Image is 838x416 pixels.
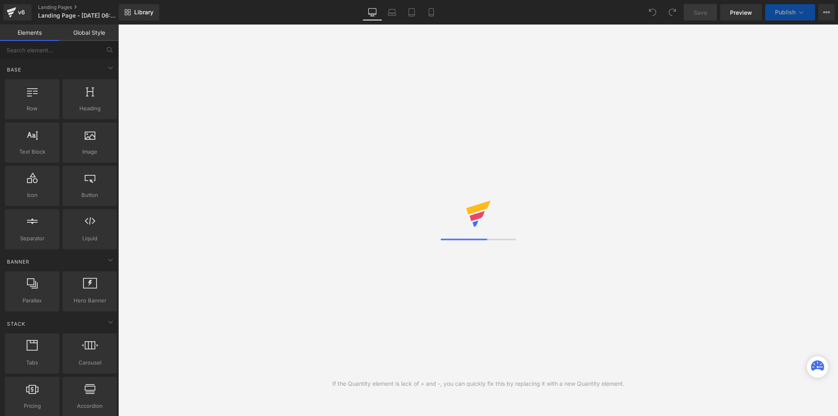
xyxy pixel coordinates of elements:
[65,402,115,410] span: Accordion
[65,296,115,305] span: Hero Banner
[694,8,707,17] span: Save
[765,4,815,20] button: Publish
[7,358,57,367] span: Tabs
[65,148,115,156] span: Image
[644,4,661,20] button: Undo
[7,148,57,156] span: Text Block
[7,104,57,113] span: Row
[3,4,32,20] a: v6
[730,8,752,17] span: Preview
[65,191,115,199] span: Button
[7,234,57,243] span: Separator
[65,358,115,367] span: Carousel
[7,402,57,410] span: Pricing
[65,234,115,243] span: Liquid
[65,104,115,113] span: Heading
[332,379,624,388] div: If the Quantity element is lack of + and -, you can quickly fix this by replacing it with a new Q...
[119,4,159,20] a: New Library
[16,7,27,18] div: v6
[59,25,119,41] a: Global Style
[402,4,421,20] a: Tablet
[720,4,762,20] a: Preview
[421,4,441,20] a: Mobile
[6,258,30,266] span: Banner
[818,4,835,20] button: More
[363,4,382,20] a: Desktop
[382,4,402,20] a: Laptop
[664,4,680,20] button: Redo
[775,9,795,16] span: Publish
[7,191,57,199] span: Icon
[6,320,26,328] span: Stack
[7,296,57,305] span: Parallax
[38,4,132,11] a: Landing Pages
[134,9,153,16] span: Library
[6,66,22,74] span: Base
[38,12,117,19] span: Landing Page - [DATE] 06:21:48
